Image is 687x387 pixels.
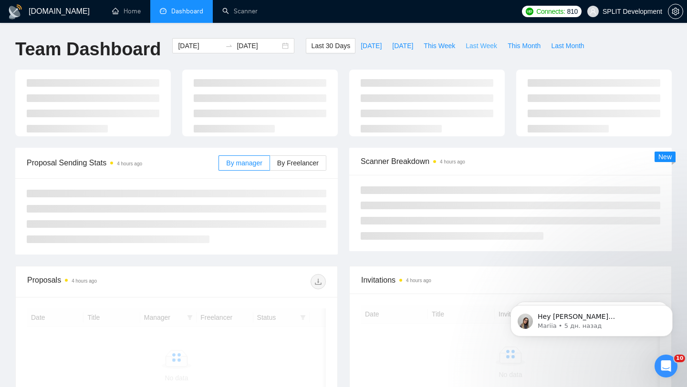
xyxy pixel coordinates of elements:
span: user [590,8,596,15]
img: logo [8,4,23,20]
button: Last Month [546,38,589,53]
span: By manager [226,159,262,167]
span: By Freelancer [277,159,319,167]
button: Last 30 Days [306,38,355,53]
button: setting [668,4,683,19]
span: 10 [674,355,685,362]
span: Proposal Sending Stats [27,157,219,169]
iframe: Intercom live chat [655,355,677,377]
span: dashboard [160,8,167,14]
span: Dashboard [171,7,203,15]
time: 4 hours ago [406,278,431,283]
span: Invitations [361,274,660,286]
img: upwork-logo.png [526,8,533,15]
button: [DATE] [387,38,418,53]
span: 810 [567,6,578,17]
span: [DATE] [361,41,382,51]
a: searchScanner [222,7,258,15]
a: setting [668,8,683,15]
span: This Month [508,41,541,51]
iframe: To enrich screen reader interactions, please activate Accessibility in Grammarly extension settings [496,285,687,352]
time: 4 hours ago [117,161,142,166]
time: 4 hours ago [440,159,465,164]
span: Last Week [466,41,497,51]
span: setting [668,8,683,15]
span: [DATE] [392,41,413,51]
time: 4 hours ago [72,278,97,284]
a: homeHome [112,7,141,15]
div: Proposals [27,274,177,289]
span: Last Month [551,41,584,51]
span: New [658,153,672,161]
span: Connects: [536,6,565,17]
span: Scanner Breakdown [361,155,660,167]
button: This Month [502,38,546,53]
input: Start date [178,41,221,51]
span: This Week [424,41,455,51]
button: Last Week [460,38,502,53]
button: This Week [418,38,460,53]
span: to [225,42,233,50]
input: End date [237,41,280,51]
span: Last 30 Days [311,41,350,51]
span: swap-right [225,42,233,50]
button: [DATE] [355,38,387,53]
h1: Team Dashboard [15,38,161,61]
